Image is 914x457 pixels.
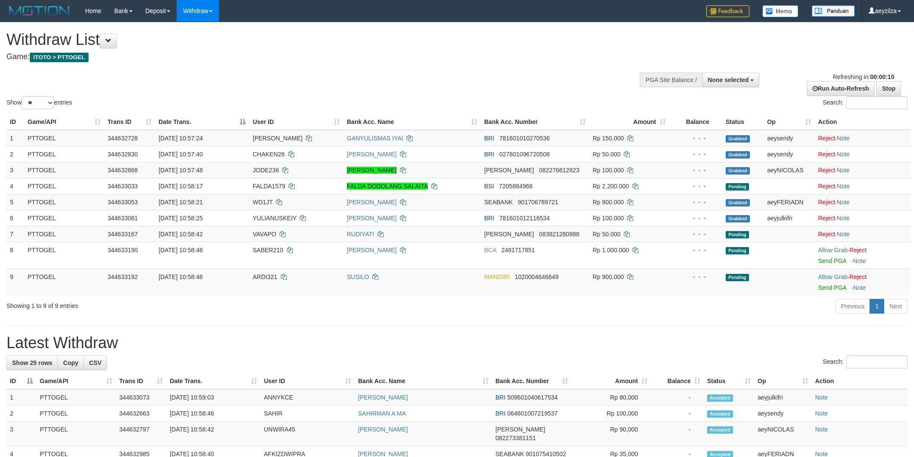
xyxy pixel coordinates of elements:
td: 7 [6,226,24,242]
span: Grabbed [726,199,750,206]
th: Action [812,373,908,389]
td: - [651,422,704,446]
a: SUSILO [347,273,369,280]
div: - - - [673,246,719,254]
td: 1 [6,130,24,146]
span: 344632830 [108,151,138,158]
span: CSV [89,359,102,366]
div: - - - [673,198,719,206]
div: - - - [673,150,719,159]
div: - - - [673,230,719,238]
span: BRI [484,151,494,158]
td: PTTOGEL [24,130,104,146]
div: - - - [673,134,719,143]
a: Next [884,299,908,314]
td: SAHIR [260,406,355,422]
a: Note [815,410,828,417]
span: 344632868 [108,167,138,174]
td: ANNYKCE [260,389,355,406]
span: Refreshing in: [833,73,894,80]
td: [DATE] 10:58:42 [166,422,260,446]
td: UNWIRA45 [260,422,355,446]
td: · [815,269,911,295]
a: Note [815,426,828,433]
span: [PERSON_NAME] [484,167,534,174]
th: Trans ID: activate to sort column ascending [116,373,166,389]
a: Reject [818,183,835,190]
span: Copy 2481717851 to clipboard [501,247,535,254]
a: CSV [83,355,107,370]
a: Note [837,199,850,206]
a: FALDA DODOLANG SALAITA [347,183,428,190]
td: · [815,242,911,269]
td: PTTOGEL [36,389,116,406]
td: PTTOGEL [36,406,116,422]
th: Balance: activate to sort column ascending [651,373,704,389]
span: [DATE] 10:58:46 [159,247,203,254]
span: · [818,273,849,280]
span: CHAKEN26 [253,151,285,158]
a: Stop [876,81,901,96]
span: 344633081 [108,215,138,222]
th: Date Trans.: activate to sort column descending [155,114,249,130]
span: Copy 027801096720508 to clipboard [499,151,550,158]
span: None selected [708,76,749,83]
span: SABER210 [253,247,283,254]
a: Note [815,394,828,401]
th: Op: activate to sort column ascending [764,114,815,130]
span: ARDI321 [253,273,277,280]
span: Grabbed [726,167,750,175]
a: [PERSON_NAME] [347,167,397,174]
span: Accepted [707,394,733,402]
select: Showentries [22,96,54,109]
th: Amount: activate to sort column ascending [571,373,651,389]
span: Rp 50.000 [593,231,621,238]
a: Send PGA [818,284,846,291]
span: VAVAPO [253,231,276,238]
th: Status: activate to sort column ascending [704,373,754,389]
td: 2 [6,406,36,422]
label: Search: [823,355,908,368]
span: BRI [495,410,505,417]
span: Copy 901706789721 to clipboard [518,199,558,206]
td: 4 [6,178,24,194]
td: Rp 90,000 [571,422,651,446]
span: WD1JT [253,199,273,206]
span: Copy 781601010270536 to clipboard [499,135,550,142]
th: Action [815,114,911,130]
a: SAHIRMAN A MA [358,410,406,417]
td: · [815,226,911,242]
span: BRI [484,135,494,142]
label: Show entries [6,96,72,109]
td: · [815,210,911,226]
img: MOTION_logo.png [6,4,72,17]
td: [DATE] 10:58:46 [166,406,260,422]
h1: Withdraw List [6,31,601,48]
td: - [651,389,704,406]
span: [DATE] 10:57:24 [159,135,203,142]
span: Rp 150.000 [593,135,624,142]
td: [DATE] 10:59:03 [166,389,260,406]
th: Game/API: activate to sort column ascending [24,114,104,130]
h1: Latest Withdraw [6,334,908,352]
a: Reject [818,167,835,174]
td: 8 [6,242,24,269]
a: Reject [849,273,866,280]
div: PGA Site Balance / [640,73,702,87]
th: Date Trans.: activate to sort column ascending [166,373,260,389]
img: panduan.png [812,5,855,17]
span: Grabbed [726,215,750,222]
span: Show 25 rows [12,359,52,366]
td: 2 [6,146,24,162]
a: Note [853,284,866,291]
span: 344633033 [108,183,138,190]
button: None selected [702,73,760,87]
span: Pending [726,183,749,190]
td: Rp 80,000 [571,389,651,406]
td: aeyjulkifri [764,210,815,226]
th: Bank Acc. Name: activate to sort column ascending [343,114,481,130]
td: · [815,162,911,178]
td: · [815,146,911,162]
span: Rp 1.000.000 [593,247,629,254]
span: Copy 082276612823 to clipboard [539,167,579,174]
